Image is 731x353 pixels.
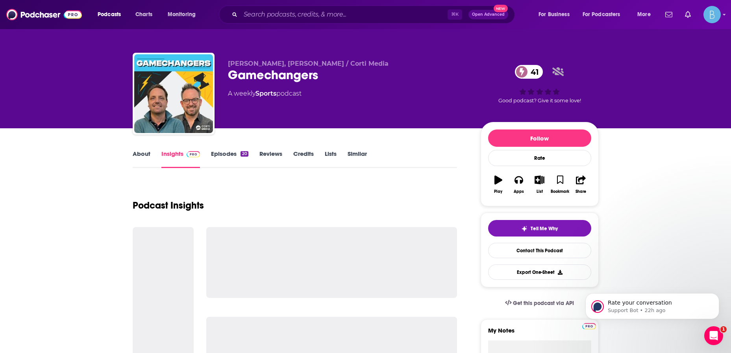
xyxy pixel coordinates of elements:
span: Open Advanced [472,13,505,17]
span: Podcasts [98,9,121,20]
button: Show profile menu [703,6,721,23]
button: Play [488,170,509,199]
span: [PERSON_NAME], [PERSON_NAME] / Corti Media [228,60,389,67]
button: Share [570,170,591,199]
span: Good podcast? Give it some love! [498,98,581,103]
div: Search podcasts, credits, & more... [226,6,522,24]
div: Rate [488,150,591,166]
a: Reviews [259,150,282,168]
span: For Business [539,9,570,20]
a: InsightsPodchaser Pro [161,150,200,168]
a: Episodes20 [211,150,248,168]
span: Charts [135,9,152,20]
span: 41 [523,65,543,79]
img: Podchaser Pro [187,151,200,157]
div: List [537,189,543,194]
a: Sports [255,90,276,97]
button: Follow [488,129,591,147]
label: My Notes [488,327,591,340]
input: Search podcasts, credits, & more... [241,8,448,21]
span: Tell Me Why [531,225,558,232]
img: Gamechangers [134,54,213,133]
span: For Podcasters [583,9,620,20]
a: About [133,150,150,168]
a: Similar [348,150,367,168]
button: Bookmark [550,170,570,199]
img: Podchaser - Follow, Share and Rate Podcasts [6,7,82,22]
span: Get this podcast via API [513,300,574,307]
span: Logged in as BLASTmedia [703,6,721,23]
iframe: Intercom notifications message [574,277,731,332]
a: Get this podcast via API [499,294,581,313]
span: Monitoring [168,9,196,20]
div: A weekly podcast [228,89,302,98]
button: Apps [509,170,529,199]
img: User Profile [703,6,721,23]
img: tell me why sparkle [521,225,527,232]
a: Lists [325,150,337,168]
button: open menu [533,8,579,21]
span: New [494,5,508,12]
span: ⌘ K [448,9,462,20]
div: Share [576,189,586,194]
button: open menu [92,8,131,21]
button: open menu [162,8,206,21]
span: More [637,9,651,20]
div: Apps [514,189,524,194]
div: Play [494,189,502,194]
h1: Podcast Insights [133,200,204,211]
button: List [529,170,550,199]
div: 41Good podcast? Give it some love! [481,60,599,109]
button: open menu [577,8,632,21]
a: Show notifications dropdown [662,8,675,21]
a: Contact This Podcast [488,243,591,258]
button: tell me why sparkleTell Me Why [488,220,591,237]
div: Bookmark [551,189,569,194]
a: Charts [130,8,157,21]
button: Open AdvancedNew [468,10,508,19]
a: Credits [293,150,314,168]
button: open menu [632,8,661,21]
a: 41 [515,65,543,79]
button: Export One-Sheet [488,264,591,280]
span: 1 [720,326,727,333]
a: Show notifications dropdown [682,8,694,21]
iframe: Intercom live chat [704,326,723,345]
div: 20 [241,151,248,157]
